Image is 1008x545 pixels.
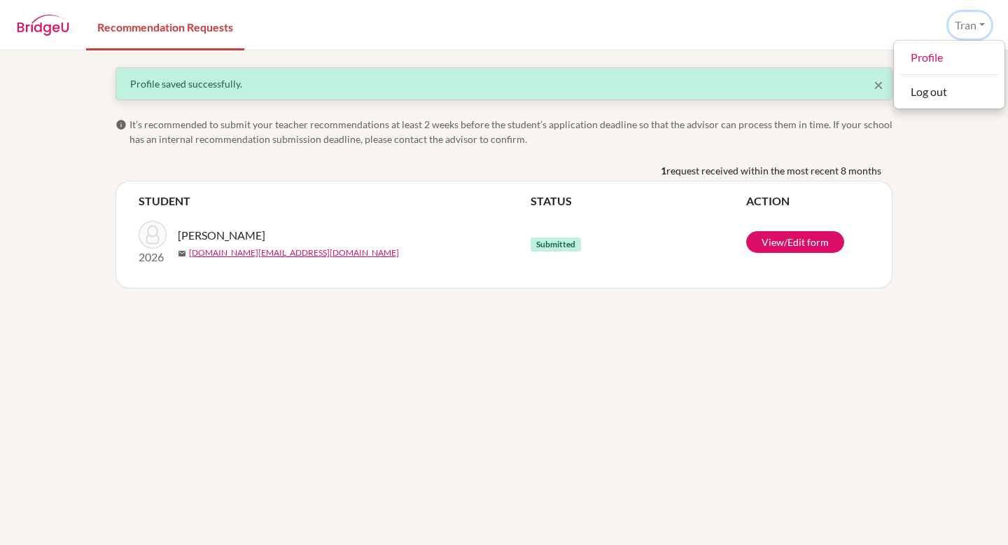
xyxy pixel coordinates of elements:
[874,76,883,93] button: Close
[746,193,869,209] th: ACTION
[948,12,991,39] button: Tran
[130,76,878,91] div: Profile saved successfully.
[139,249,167,265] p: 2026
[86,2,244,50] a: Recommendation Requests
[874,74,883,95] span: ×
[894,81,1004,103] button: Log out
[129,117,892,146] span: It’s recommended to submit your teacher recommendations at least 2 weeks before the student’s app...
[139,193,531,209] th: STUDENT
[531,237,581,251] span: Submitted
[894,46,1004,69] a: Profile
[893,40,1005,109] div: Tran
[661,163,666,178] b: 1
[746,231,844,253] a: View/Edit form
[17,15,69,36] img: BridgeU logo
[189,247,399,259] a: [DOMAIN_NAME][EMAIL_ADDRESS][DOMAIN_NAME]
[666,163,881,178] span: request received within the most recent 8 months
[115,119,127,130] span: info
[139,221,167,249] img: Đỗ Phương, Linh
[178,249,186,258] span: mail
[178,227,265,244] span: [PERSON_NAME]
[531,193,746,209] th: STATUS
